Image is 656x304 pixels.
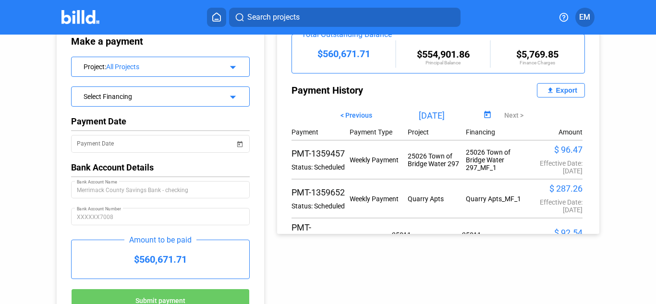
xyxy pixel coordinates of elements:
[71,36,178,47] div: Make a payment
[350,195,408,203] div: Weekly Payment
[491,49,584,60] div: $5,769.85
[124,235,196,244] div: Amount to be paid
[396,60,490,65] div: Principal Balance
[71,162,250,172] div: Bank Account Details
[292,222,342,243] div: PMT-1359855
[537,83,585,97] button: Export
[462,231,532,254] div: 25011- [DEMOGRAPHIC_DATA] Renovation_MF_1
[579,12,590,23] span: EM
[235,134,244,143] button: Open calendar
[491,60,584,65] div: Finance Charges
[466,128,524,136] div: Financing
[408,152,466,168] div: 25026 Town of Bridge Water 297
[524,198,583,214] div: Effective Date: [DATE]
[292,128,350,136] div: Payment
[292,202,350,210] div: Status: Scheduled
[481,109,494,122] button: Open calendar
[226,60,237,72] mat-icon: arrow_drop_down
[408,195,466,203] div: Quarry Apts
[575,8,595,27] button: EM
[504,111,523,119] span: Next >
[292,163,350,171] div: Status: Scheduled
[408,128,466,136] div: Project
[350,156,408,164] div: Weekly Payment
[84,91,222,100] div: Select Financing
[524,145,583,155] div: $ 96.47
[396,49,490,60] div: $554,901.86
[247,12,300,23] span: Search projects
[532,228,583,238] div: $ 92.54
[292,83,438,97] div: Payment History
[292,48,395,60] div: $560,671.71
[466,195,524,203] div: Quarry Apts_MF_1
[106,63,222,71] div: All Projects
[350,128,408,136] div: Payment Type
[524,159,583,175] div: Effective Date: [DATE]
[226,90,237,101] mat-icon: arrow_drop_down
[71,116,250,126] div: Payment Date
[340,111,372,119] span: < Previous
[556,86,577,94] div: Export
[229,8,461,27] button: Search projects
[84,61,222,71] div: Project
[292,148,350,158] div: PMT-1359457
[333,107,379,123] button: < Previous
[466,148,524,171] div: 25026 Town of Bridge Water 297_MF_1
[497,107,531,123] button: Next >
[392,231,462,254] div: 25011- [DEMOGRAPHIC_DATA] Renovation
[292,187,350,197] div: PMT-1359652
[524,183,583,194] div: $ 287.26
[61,10,99,24] img: Billd Company Logo
[545,85,556,96] mat-icon: file_upload
[559,128,583,136] div: Amount
[72,240,249,279] div: $560,671.71
[105,63,106,71] span: :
